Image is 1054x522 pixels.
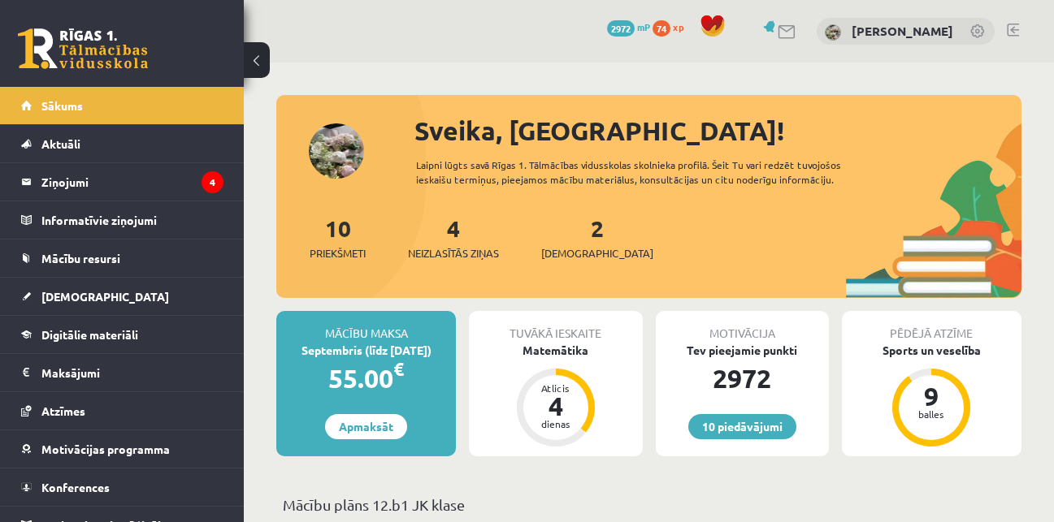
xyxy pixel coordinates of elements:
[469,342,642,449] a: Matemātika Atlicis 4 dienas
[41,327,138,342] span: Digitālie materiāli
[41,251,120,265] span: Mācību resursi
[283,494,1015,516] p: Mācību plāns 12.b1 JK klase
[656,342,829,359] div: Tev pieejamie punkti
[41,403,85,418] span: Atzīmes
[21,201,223,239] a: Informatīvie ziņojumi
[907,409,956,419] div: balles
[907,383,956,409] div: 9
[21,278,223,315] a: [DEMOGRAPHIC_DATA]
[408,214,499,261] a: 4Neizlasītās ziņas
[414,111,1021,150] div: Sveika, [GEOGRAPHIC_DATA]!
[41,480,110,494] span: Konferences
[21,354,223,391] a: Maksājumi
[673,20,683,33] span: xp
[325,414,407,439] a: Apmaksāt
[842,342,1021,359] div: Sports un veselība
[41,201,223,239] legend: Informatīvie ziņojumi
[653,20,692,33] a: 74 xp
[276,359,456,398] div: 55.00
[531,393,580,419] div: 4
[541,214,653,261] a: 2[DEMOGRAPHIC_DATA]
[310,214,366,261] a: 10Priekšmeti
[41,442,170,456] span: Motivācijas programma
[531,383,580,393] div: Atlicis
[393,357,404,381] span: €
[21,239,223,277] a: Mācību resursi
[18,28,148,69] a: Rīgas 1. Tālmācības vidusskola
[469,342,642,359] div: Matemātika
[21,87,223,124] a: Sākums
[41,354,223,391] legend: Maksājumi
[21,163,223,201] a: Ziņojumi4
[21,392,223,429] a: Atzīmes
[656,311,829,342] div: Motivācija
[842,342,1021,449] a: Sports un veselība 9 balles
[41,98,83,113] span: Sākums
[637,20,650,33] span: mP
[21,430,223,468] a: Motivācijas programma
[21,125,223,162] a: Aktuāli
[310,245,366,261] span: Priekšmeti
[852,23,953,39] a: [PERSON_NAME]
[607,20,635,37] span: 2972
[531,419,580,429] div: dienas
[41,163,223,201] legend: Ziņojumi
[541,245,653,261] span: [DEMOGRAPHIC_DATA]
[842,311,1021,342] div: Pēdējā atzīme
[408,245,499,261] span: Neizlasītās ziņas
[21,468,223,506] a: Konferences
[825,24,841,41] img: Sintija Ivbule
[688,414,796,439] a: 10 piedāvājumi
[41,289,169,304] span: [DEMOGRAPHIC_DATA]
[41,136,80,151] span: Aktuāli
[607,20,650,33] a: 2972 mP
[276,342,456,359] div: Septembris (līdz [DATE])
[469,311,642,342] div: Tuvākā ieskaite
[202,171,223,193] i: 4
[656,359,829,398] div: 2972
[416,157,863,187] div: Laipni lūgts savā Rīgas 1. Tālmācības vidusskolas skolnieka profilā. Šeit Tu vari redzēt tuvojošo...
[653,20,670,37] span: 74
[21,316,223,353] a: Digitālie materiāli
[276,311,456,342] div: Mācību maksa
